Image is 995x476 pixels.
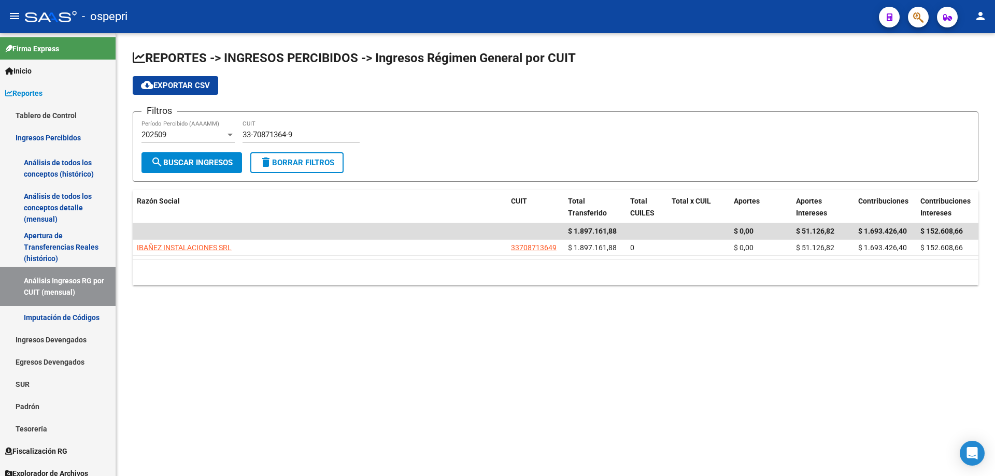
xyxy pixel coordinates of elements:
span: $ 0,00 [734,227,754,235]
span: $ 152.608,66 [920,243,963,252]
mat-icon: person [974,10,987,22]
span: Total x CUIL [672,197,711,205]
datatable-header-cell: Aportes [730,190,792,224]
span: $ 1.693.426,40 [858,243,907,252]
span: Contribuciones [858,197,908,205]
datatable-header-cell: Aportes Intereses [792,190,854,224]
div: Open Intercom Messenger [960,441,985,466]
span: Inicio [5,65,32,77]
span: Aportes Intereses [796,197,827,217]
span: 202509 [141,130,166,139]
mat-icon: cloud_download [141,79,153,91]
span: 0 [630,243,634,252]
datatable-header-cell: Total x CUIL [667,190,730,224]
mat-icon: menu [8,10,21,22]
span: REPORTES -> INGRESOS PERCIBIDOS -> Ingresos Régimen General por CUIT [133,51,576,65]
button: Buscar Ingresos [141,152,242,173]
datatable-header-cell: Total CUILES [626,190,667,224]
datatable-header-cell: Contribuciones [854,190,916,224]
span: Contribuciones Intereses [920,197,971,217]
datatable-header-cell: Contribuciones Intereses [916,190,978,224]
mat-icon: search [151,156,163,168]
span: Razón Social [137,197,180,205]
span: $ 152.608,66 [920,227,963,235]
mat-icon: delete [260,156,272,168]
span: $ 51.126,82 [796,243,834,252]
span: $ 1.897.161,88 [568,243,617,252]
span: IBAÑEZ INSTALACIONES SRL [137,243,232,252]
span: Buscar Ingresos [151,158,233,167]
span: Reportes [5,88,42,99]
span: Total CUILES [630,197,655,217]
span: $ 1.693.426,40 [858,227,907,235]
datatable-header-cell: Total Transferido [564,190,626,224]
datatable-header-cell: CUIT [507,190,564,224]
datatable-header-cell: Razón Social [133,190,507,224]
button: Borrar Filtros [250,152,344,173]
span: Borrar Filtros [260,158,334,167]
span: Exportar CSV [141,81,210,90]
span: $ 0,00 [734,243,754,252]
span: Total Transferido [568,197,607,217]
span: $ 51.126,82 [796,227,834,235]
span: 33708713649 [511,243,557,252]
button: Exportar CSV [133,76,218,95]
span: $ 1.897.161,88 [568,227,617,235]
span: - ospepri [82,5,127,28]
span: Firma Express [5,43,59,54]
h3: Filtros [141,104,177,118]
span: CUIT [511,197,527,205]
span: Aportes [734,197,760,205]
span: Fiscalización RG [5,445,67,457]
